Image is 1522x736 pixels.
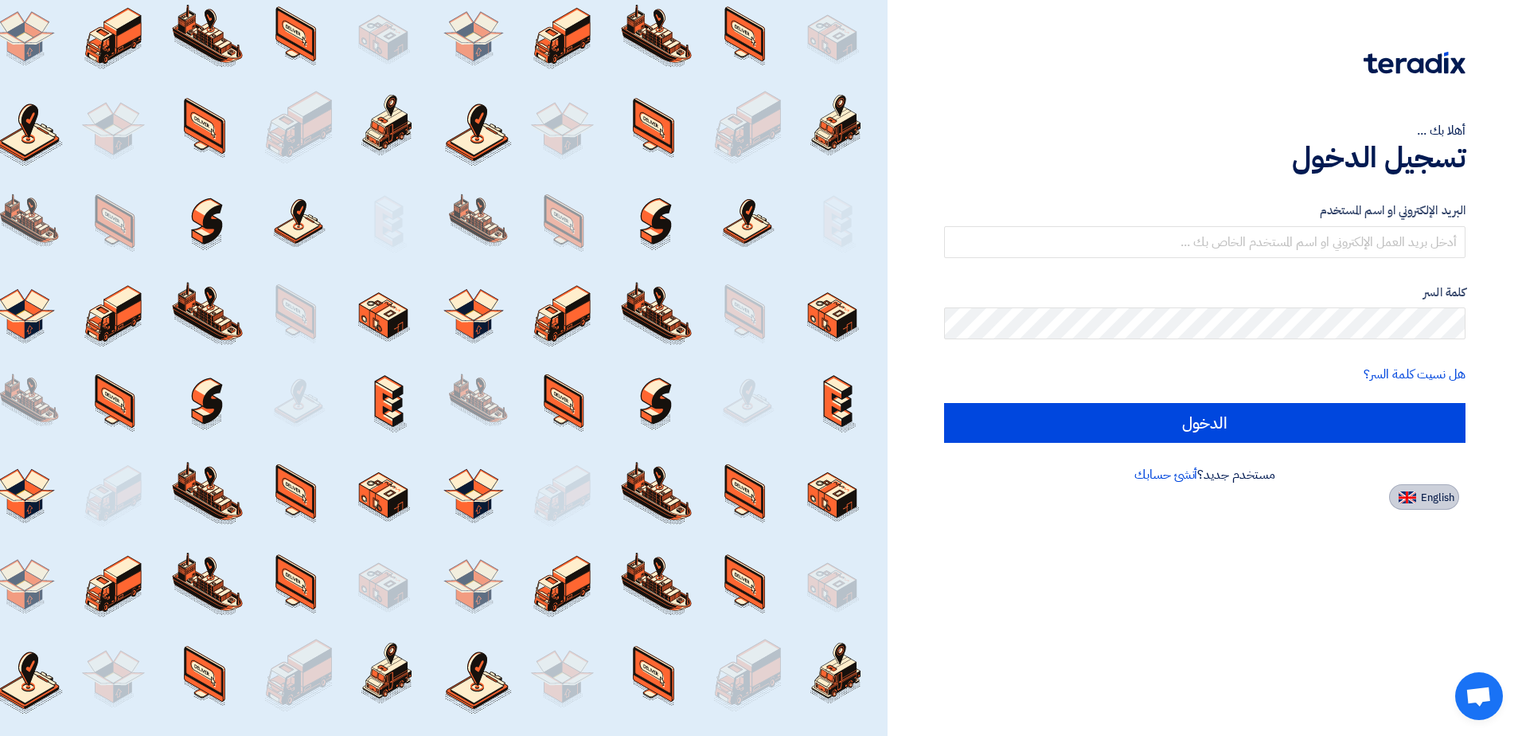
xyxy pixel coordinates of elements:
[944,226,1465,258] input: أدخل بريد العمل الإلكتروني او اسم المستخدم الخاص بك ...
[1364,365,1465,384] a: هل نسيت كلمة السر؟
[944,121,1465,140] div: أهلا بك ...
[1421,492,1454,503] span: English
[1455,672,1503,720] a: Open chat
[1364,52,1465,74] img: Teradix logo
[944,140,1465,175] h1: تسجيل الدخول
[944,465,1465,484] div: مستخدم جديد؟
[1399,491,1416,503] img: en-US.png
[1134,465,1197,484] a: أنشئ حسابك
[944,202,1465,220] label: البريد الإلكتروني او اسم المستخدم
[944,284,1465,302] label: كلمة السر
[944,403,1465,443] input: الدخول
[1389,484,1459,510] button: English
